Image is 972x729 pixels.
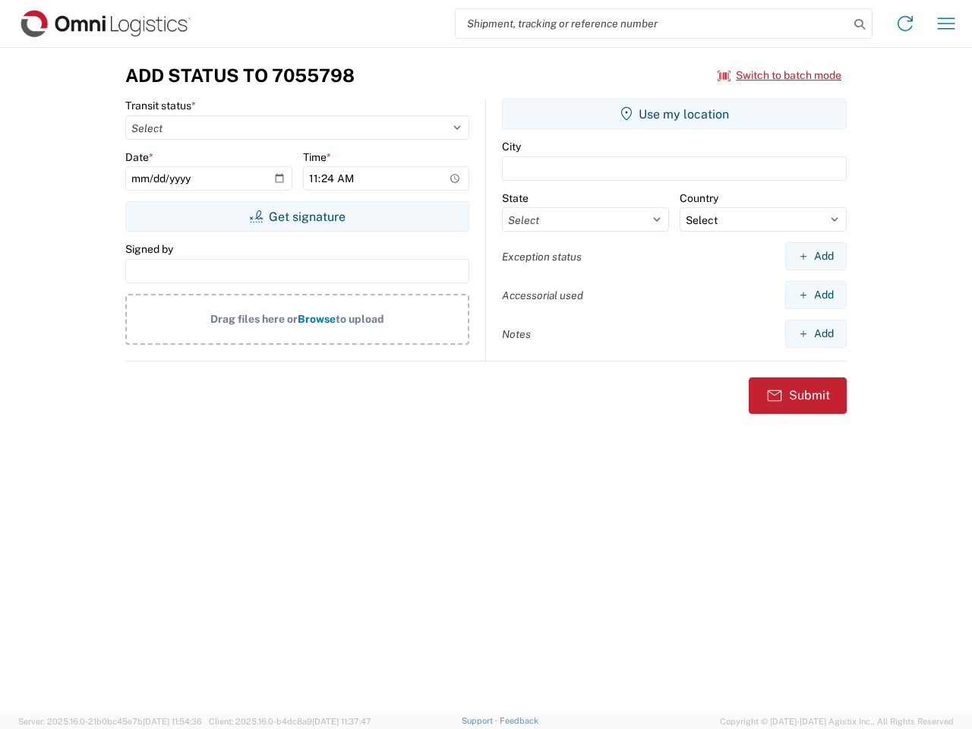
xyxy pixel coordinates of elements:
[502,140,521,153] label: City
[125,150,153,164] label: Date
[785,242,847,270] button: Add
[456,9,849,38] input: Shipment, tracking or reference number
[502,191,529,205] label: State
[312,717,371,726] span: [DATE] 11:37:47
[210,313,298,325] span: Drag files here or
[500,716,538,725] a: Feedback
[125,242,173,256] label: Signed by
[502,289,583,302] label: Accessorial used
[785,281,847,309] button: Add
[785,320,847,348] button: Add
[462,716,500,725] a: Support
[680,191,718,205] label: Country
[718,63,841,88] button: Switch to batch mode
[502,99,847,129] button: Use my location
[18,717,202,726] span: Server: 2025.16.0-21b0bc45e7b
[720,715,954,728] span: Copyright © [DATE]-[DATE] Agistix Inc., All Rights Reserved
[502,327,531,341] label: Notes
[143,717,202,726] span: [DATE] 11:54:36
[209,717,371,726] span: Client: 2025.16.0-b4dc8a9
[125,65,355,87] h3: Add Status to 7055798
[336,313,384,325] span: to upload
[298,313,336,325] span: Browse
[125,99,196,112] label: Transit status
[125,201,469,232] button: Get signature
[502,250,582,264] label: Exception status
[303,150,331,164] label: Time
[749,377,847,414] button: Submit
